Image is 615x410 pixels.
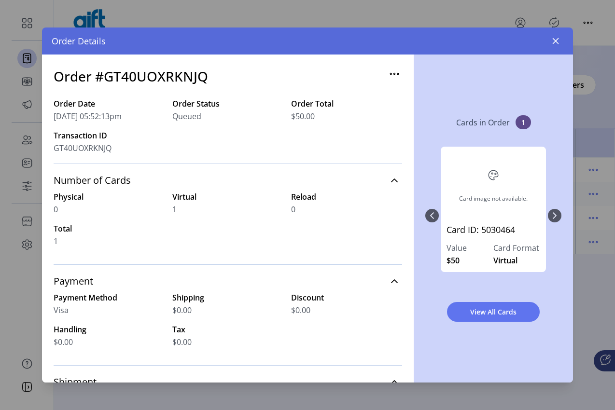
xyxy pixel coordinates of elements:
span: 0 [291,204,295,215]
span: $50.00 [291,110,315,122]
span: 0 [54,204,58,215]
h3: Order #GT40UOXRKNJQ [54,66,208,86]
span: Virtual [493,255,517,266]
span: View All Cards [460,307,527,317]
span: $0.00 [172,304,192,316]
a: Number of Cards [54,170,402,191]
label: Physical [54,191,165,203]
label: Order Status [172,98,283,109]
label: Value [447,242,493,254]
div: Payment [54,292,402,359]
label: Reload [291,191,402,203]
label: Transaction ID [54,130,165,141]
label: Discount [291,292,402,303]
label: Shipping [172,292,283,303]
a: Payment [54,271,402,292]
span: Number of Cards [54,176,131,185]
label: Payment Method [54,292,165,303]
span: Visa [54,304,69,316]
span: Order Details [52,35,106,48]
span: GT40UOXRKNJQ [54,142,112,154]
span: $0.00 [291,304,310,316]
span: Payment [54,276,93,286]
label: Total [54,223,165,234]
span: $0.00 [172,336,192,348]
label: Card Format [493,242,540,254]
span: Shipment [54,377,97,387]
span: 1 [516,115,531,129]
button: View All Cards [447,302,540,322]
span: $0.00 [54,336,73,348]
span: [DATE] 05:52:13pm [54,110,122,122]
a: Card ID: 5030464 [447,223,540,242]
span: 1 [172,204,177,215]
label: Tax [172,324,283,335]
span: Queued [172,110,201,122]
span: $50 [447,255,460,266]
label: Handling [54,324,165,335]
p: Cards in Order [456,117,510,128]
div: Card image not available. [459,194,528,203]
div: 0 [439,137,548,294]
label: Order Date [54,98,165,109]
a: Shipment [54,371,402,393]
span: 1 [54,235,58,247]
label: Order Total [291,98,402,109]
div: Number of Cards [54,191,402,259]
label: Virtual [172,191,283,203]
